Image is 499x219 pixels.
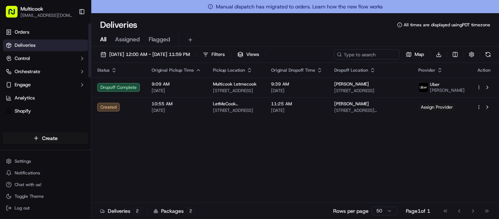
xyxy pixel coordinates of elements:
[23,133,78,139] span: Wisdom [PERSON_NAME]
[3,132,88,144] button: Create
[3,79,88,91] button: Engage
[3,39,88,51] a: Deliveries
[97,49,193,60] button: [DATE] 12:00 AM - [DATE] 11:59 PM
[15,108,31,114] span: Shopify
[152,101,201,107] span: 10:55 AM
[476,67,492,73] div: Action
[79,133,82,139] span: •
[187,208,195,214] div: 2
[213,107,259,113] span: [STREET_ADDRESS]
[403,49,427,60] button: Map
[7,29,133,41] p: Welcome 👋
[3,180,88,190] button: Chat with us!
[100,19,137,31] h1: Deliveries
[152,67,194,73] span: Original Pickup Time
[271,101,323,107] span: 11:25 AM
[20,5,43,12] button: Multicook
[334,81,369,87] span: [PERSON_NAME]
[59,161,120,174] a: 💻API Documentation
[334,67,368,73] span: Dropoff Location
[15,114,20,120] img: 1736555255976-a54dd68f-1ca7-489b-9aae-adbdc363a1c4
[3,123,88,135] div: Favorites
[334,107,407,113] span: [STREET_ADDRESS][PERSON_NAME]
[334,88,407,94] span: [STREET_ADDRESS]
[97,67,110,73] span: Status
[430,82,440,87] span: Uber
[124,72,133,81] button: Start new chat
[333,207,369,215] p: Rows per page
[7,7,22,22] img: Nash
[152,107,201,113] span: [DATE]
[334,49,400,60] input: Type to search
[149,35,170,44] span: Flagged
[15,70,28,83] img: 8571987876998_91fb9ceb93ad5c398215_72.jpg
[79,113,82,119] span: •
[213,88,259,94] span: [STREET_ADDRESS]
[83,133,98,139] span: [DATE]
[15,170,40,176] span: Notifications
[212,51,225,58] span: Filters
[419,83,428,92] img: uber-new-logo.jpeg
[7,70,20,83] img: 1736555255976-a54dd68f-1ca7-489b-9aae-adbdc363a1c4
[100,207,141,215] div: Deliveries
[83,113,98,119] span: [DATE]
[3,191,88,201] button: Toggle Theme
[3,92,88,104] a: Analytics
[213,81,256,87] span: Multicook Letmecook
[234,49,262,60] button: Views
[3,53,88,64] button: Control
[213,67,245,73] span: Pickup Location
[133,208,141,214] div: 2
[3,203,88,213] button: Log out
[271,107,323,113] span: [DATE]
[19,47,132,55] input: Got a question? Start typing here...
[7,95,49,101] div: Past conversations
[15,82,31,88] span: Engage
[271,81,323,87] span: 9:39 AM
[246,51,259,58] span: Views
[3,168,88,178] button: Notifications
[3,3,76,20] button: Multicook[EMAIL_ADDRESS][DOMAIN_NAME]
[100,35,106,44] span: All
[20,12,73,18] button: [EMAIL_ADDRESS][DOMAIN_NAME]
[152,88,201,94] span: [DATE]
[6,108,12,114] img: Shopify logo
[15,182,41,188] span: Chat with us!
[15,133,20,139] img: 1736555255976-a54dd68f-1ca7-489b-9aae-adbdc363a1c4
[15,95,35,101] span: Analytics
[109,51,190,58] span: [DATE] 12:00 AM - [DATE] 11:59 PM
[213,101,259,107] span: LetMeCook (Multicook)
[208,3,383,10] span: Manual dispatch has migrated to orders. Learn how the new flow works
[7,106,19,121] img: Wisdom Oko
[52,165,88,170] a: Powered byPylon
[418,103,456,111] span: Assign Provider
[33,70,120,77] div: Start new chat
[271,67,315,73] span: Original Dropoff Time
[3,66,88,78] button: Orchestrate
[415,51,424,58] span: Map
[33,77,100,83] div: We're available if you need us!
[23,113,78,119] span: Wisdom [PERSON_NAME]
[152,81,201,87] span: 9:09 AM
[3,26,88,38] a: Orders
[3,156,88,166] button: Settings
[15,158,31,164] span: Settings
[153,207,195,215] div: Packages
[199,49,228,60] button: Filters
[404,22,490,28] span: All times are displayed using PDT timezone
[406,207,430,215] div: Page 1 of 1
[483,49,493,60] button: Refresh
[430,87,465,93] span: [PERSON_NAME]
[15,42,35,49] span: Deliveries
[73,165,88,170] span: Pylon
[418,67,435,73] span: Provider
[115,35,140,44] span: Assigned
[42,135,58,142] span: Create
[15,55,30,62] span: Control
[4,161,59,174] a: 📗Knowledge Base
[15,68,40,75] span: Orchestrate
[7,126,19,140] img: Wisdom Oko
[15,29,29,35] span: Orders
